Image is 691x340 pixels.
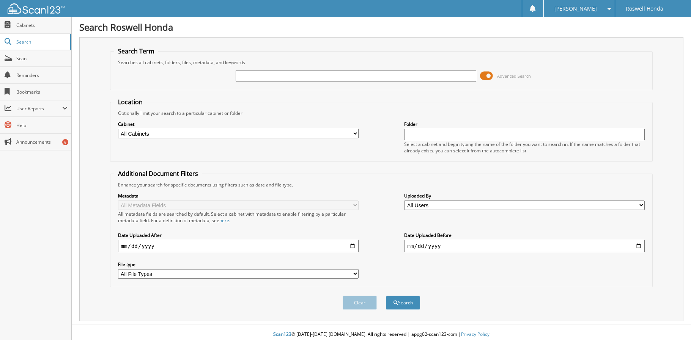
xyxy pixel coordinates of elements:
label: File type [118,261,359,268]
span: Roswell Honda [626,6,663,11]
button: Search [386,296,420,310]
span: Bookmarks [16,89,68,95]
span: Scan [16,55,68,62]
span: Scan123 [273,331,291,337]
h1: Search Roswell Honda [79,21,683,33]
legend: Search Term [114,47,158,55]
span: Reminders [16,72,68,78]
legend: Additional Document Filters [114,169,202,178]
button: Clear [343,296,377,310]
span: Cabinets [16,22,68,28]
div: Searches all cabinets, folders, files, metadata, and keywords [114,59,649,66]
label: Date Uploaded After [118,232,359,238]
input: end [404,240,645,252]
legend: Location [114,98,146,106]
a: Privacy Policy [461,331,490,337]
div: Optionally limit your search to a particular cabinet or folder [114,110,649,116]
span: User Reports [16,105,62,112]
span: Search [16,39,66,45]
span: Help [16,122,68,128]
div: All metadata fields are searched by default. Select a cabinet with metadata to enable filtering b... [118,211,359,224]
label: Date Uploaded Before [404,232,645,238]
label: Metadata [118,193,359,199]
img: scan123-logo-white.svg [8,3,65,14]
div: Select a cabinet and begin typing the name of the folder you want to search in. If the name match... [404,141,645,154]
label: Uploaded By [404,193,645,199]
label: Folder [404,121,645,127]
span: [PERSON_NAME] [554,6,597,11]
a: here [219,217,229,224]
label: Cabinet [118,121,359,127]
div: Enhance your search for specific documents using filters such as date and file type. [114,182,649,188]
div: 6 [62,139,68,145]
input: start [118,240,359,252]
span: Announcements [16,139,68,145]
span: Advanced Search [497,73,531,79]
